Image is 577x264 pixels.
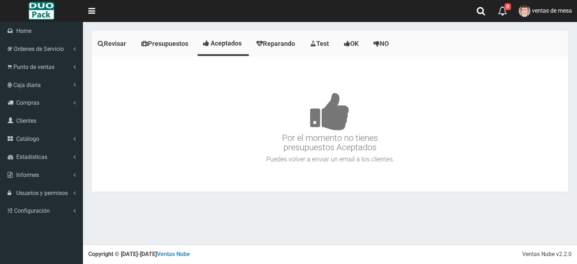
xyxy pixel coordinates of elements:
a: Reparando [251,33,303,55]
span: Caja diaria [13,82,41,88]
span: Aceptados [211,39,242,47]
a: Aceptados [198,33,249,54]
strong: Copyright © [DATE]-[DATE] [88,251,190,257]
h4: Puedes volver a enviar un email a los clientes. [94,156,566,163]
a: OK [338,33,366,55]
img: User Image [519,5,530,17]
span: Configuración [14,207,50,214]
a: NO [368,33,396,55]
span: Informes [16,172,39,178]
span: NO [380,40,389,47]
span: Catálogo [16,135,39,142]
span: ventas de mesa [532,7,572,14]
a: Presupuestos [136,33,196,55]
span: 0 [505,3,511,10]
a: Ventas Nube [157,251,190,257]
span: OK [350,40,358,47]
span: Estadisticas [16,153,47,160]
span: Presupuestos [148,40,188,47]
span: Usuarios y permisos [16,190,68,196]
a: Test [304,33,336,55]
a: Revisar [92,33,134,55]
span: Revisar [104,40,126,47]
span: Compras [16,99,39,106]
span: Clientes [16,117,36,124]
span: Punto de ventas [13,64,54,70]
span: Test [316,40,329,47]
h3: Por el momento no tienes presupuestos Aceptados [94,71,566,152]
span: Ordenes de Servicio [14,46,64,52]
span: Home [16,27,31,34]
span: Reparando [263,40,295,47]
img: Logo grande [28,2,54,20]
div: Ventas Nube v2.2.0 [522,250,572,259]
